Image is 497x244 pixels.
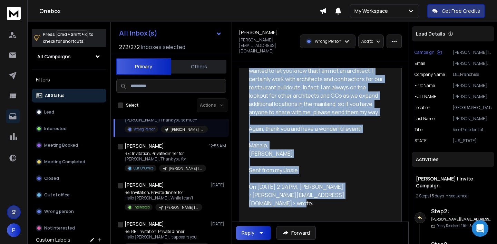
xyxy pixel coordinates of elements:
[472,220,488,237] div: Open Intercom Messenger
[249,58,386,116] div: I am unsure where you got my information, but I wanted to let you know that I am not an architect...
[239,29,278,36] h1: [PERSON_NAME]
[453,105,491,110] p: [GEOGRAPHIC_DATA]
[7,223,21,237] button: P
[276,226,316,240] button: Forward
[165,205,198,210] p: [PERSON_NAME] | Invite Campaign
[431,207,491,215] h6: Step 2 :
[453,61,491,66] p: [PERSON_NAME][EMAIL_ADDRESS][DOMAIN_NAME]
[32,221,106,235] button: Not Interested
[44,126,67,131] p: Interested
[32,188,106,202] button: Out of office
[453,83,491,88] p: [PERSON_NAME]
[32,50,106,64] button: All Campaigns
[249,149,386,158] div: [PERSON_NAME]
[415,138,427,144] p: STATE
[125,182,164,188] h1: [PERSON_NAME]
[432,193,467,199] span: 5 days in sequence
[45,93,65,98] p: All Status
[416,193,490,199] div: |
[242,230,254,236] div: Reply
[119,43,140,51] span: 272 / 272
[416,30,445,37] p: Lead Details
[44,192,70,198] p: Out of office
[415,83,435,88] p: First Name
[249,166,386,174] div: Sent from my iJosie
[354,8,391,14] p: My Workspace
[119,30,157,37] h1: All Inbox(s)
[125,151,206,156] p: RE: Invitation: Private dinner for
[36,236,70,243] h3: Custom Labels
[415,50,435,55] p: Campaign
[114,26,227,40] button: All Inbox(s)
[125,190,202,195] p: Re: Invitation: Private dinner for
[56,30,88,38] span: Cmd + Shift + k
[44,143,78,148] p: Meeting Booked
[44,209,74,214] p: Wrong person
[7,7,21,20] img: logo
[125,234,207,240] p: Hello [PERSON_NAME], It appears you
[44,176,59,181] p: Closed
[39,7,320,15] h1: Onebox
[32,89,106,103] button: All Status
[32,155,106,169] button: Meeting Completed
[415,127,422,133] p: title
[125,156,206,162] p: [PERSON_NAME], Thank you for
[249,125,386,133] div: Again, thank you and have a wonderful event!
[169,166,202,171] p: [PERSON_NAME] | Invite Campaign
[453,138,491,144] p: [US_STATE]
[37,53,71,60] h1: All Campaigns
[141,43,185,51] h3: Inboxes selected
[211,221,226,227] p: [DATE]
[415,105,430,110] p: location
[116,58,171,75] button: Primary
[236,226,271,240] button: Reply
[361,39,373,44] p: Add to
[125,221,164,227] h1: [PERSON_NAME]
[44,159,85,165] p: Meeting Completed
[44,109,54,115] p: Lead
[32,75,106,85] h3: Filters
[32,105,106,119] button: Lead
[415,116,435,121] p: Last Name
[427,4,485,18] button: Get Free Credits
[431,217,491,222] h6: [PERSON_NAME][EMAIL_ADDRESS][DOMAIN_NAME]
[125,229,207,234] p: Re: RE: Invitation: Private dinner
[453,72,491,77] p: L&L Franchise
[211,182,226,188] p: [DATE]
[412,152,494,167] div: Activities
[415,61,425,66] p: Email
[453,50,491,55] p: [PERSON_NAME] | Invite Campaign
[43,31,94,45] p: Press to check for shortcuts.
[32,138,106,152] button: Meeting Booked
[416,175,490,189] h1: [PERSON_NAME] | Invite Campaign
[134,205,150,210] p: Interested
[315,39,341,44] p: Wrong Person
[171,59,226,74] button: Others
[134,127,155,132] p: Wrong Person
[437,223,477,228] p: Reply Received
[461,223,477,228] span: 11th, Sept
[126,103,138,108] label: Select
[134,166,154,171] p: Out Of Office
[44,225,75,231] p: Not Interested
[32,172,106,185] button: Closed
[125,117,207,123] p: [PERSON_NAME]! Thank you so much
[32,122,106,136] button: Interested
[249,141,386,149] div: Mahalo,
[125,143,164,149] h1: [PERSON_NAME]
[32,205,106,218] button: Wrong person
[442,8,480,14] p: Get Free Credits
[415,50,442,55] button: Campaign
[453,94,491,99] p: [PERSON_NAME]
[415,72,445,77] p: Company Name
[453,116,491,121] p: [PERSON_NAME]
[415,94,436,99] p: FULL NAME
[416,193,429,199] span: 2 Steps
[125,195,202,201] p: Hello [PERSON_NAME], While I can’t
[239,37,296,54] p: [PERSON_NAME][EMAIL_ADDRESS][DOMAIN_NAME]
[453,127,491,133] p: Vice President of Franchising
[209,143,226,149] p: 12:55 AM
